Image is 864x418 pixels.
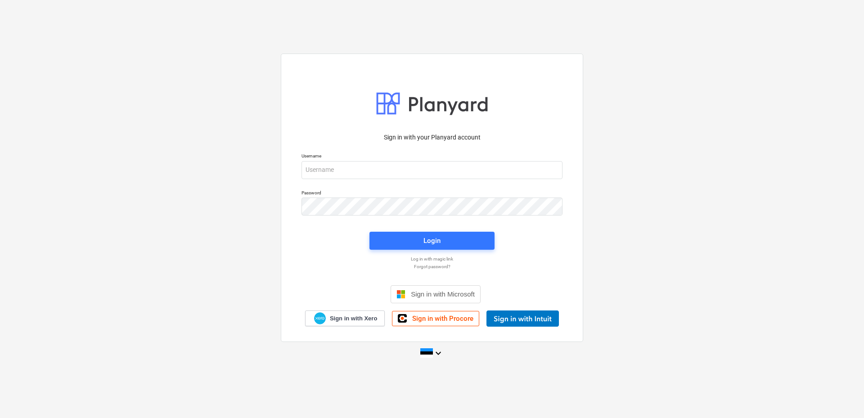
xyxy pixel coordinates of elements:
[301,133,562,142] p: Sign in with your Planyard account
[301,161,562,179] input: Username
[423,235,441,247] div: Login
[396,290,405,299] img: Microsoft logo
[314,312,326,324] img: Xero logo
[392,311,479,326] a: Sign in with Procore
[297,264,567,270] a: Forgot password?
[301,190,562,198] p: Password
[433,348,444,359] i: keyboard_arrow_down
[305,310,385,326] a: Sign in with Xero
[412,315,473,323] span: Sign in with Procore
[369,232,495,250] button: Login
[301,153,562,161] p: Username
[330,315,377,323] span: Sign in with Xero
[411,290,475,298] span: Sign in with Microsoft
[297,256,567,262] a: Log in with magic link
